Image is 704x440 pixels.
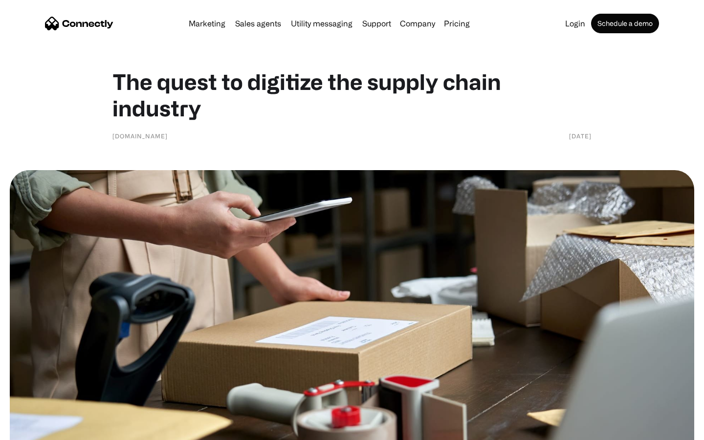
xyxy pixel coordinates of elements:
[440,20,474,27] a: Pricing
[561,20,589,27] a: Login
[45,16,113,31] a: home
[287,20,356,27] a: Utility messaging
[591,14,659,33] a: Schedule a demo
[358,20,395,27] a: Support
[10,423,59,437] aside: Language selected: English
[112,68,592,121] h1: The quest to digitize the supply chain industry
[112,131,168,141] div: [DOMAIN_NAME]
[20,423,59,437] ul: Language list
[569,131,592,141] div: [DATE]
[185,20,229,27] a: Marketing
[397,17,438,30] div: Company
[400,17,435,30] div: Company
[231,20,285,27] a: Sales agents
